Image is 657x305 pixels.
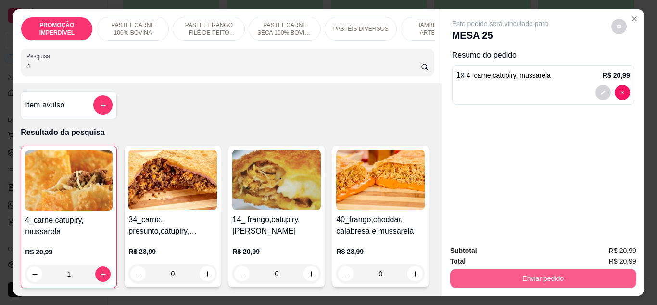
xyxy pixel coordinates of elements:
[25,214,113,238] h4: 4_carne,catupiry, mussarela
[128,150,217,210] img: product-image
[29,21,85,37] p: PROMOÇÃO IMPERDÍVEL
[26,61,421,71] input: Pesquisa
[257,21,313,37] p: PASTEL CARNE SECA 100% BOVINA DESFIADA
[452,28,548,42] p: MESA 25
[609,245,636,256] span: R$ 20,99
[181,21,237,37] p: PASTEL FRANGO FILÉ DE PEITO DESFIADO
[452,50,634,61] p: Resumo do pedido
[333,25,389,33] p: PASTÉIS DIVERSOS
[452,19,548,28] p: Este pedido será vinculado para
[93,95,113,115] button: add-separate-item
[627,11,642,27] button: Close
[26,52,53,60] label: Pesquisa
[450,247,477,254] strong: Subtotal
[456,69,551,81] p: 1 x
[21,127,434,138] p: Resultado da pesquisa
[128,214,217,237] h4: 34_carne, presunto,catupiry, mussarela
[450,257,466,265] strong: Total
[336,247,425,256] p: R$ 23,99
[232,150,321,210] img: product-image
[409,21,465,37] p: HAMBÚRGUER ARTESANAL
[467,71,551,79] span: 4_carne,catupiry, mussarela
[232,247,321,256] p: R$ 20,99
[603,70,630,80] p: R$ 20,99
[611,19,627,34] button: decrease-product-quantity
[595,85,611,100] button: decrease-product-quantity
[25,247,113,257] p: R$ 20,99
[25,99,64,111] h4: Item avulso
[336,214,425,237] h4: 40_frango,cheddar, calabresa e mussarela
[615,85,630,100] button: decrease-product-quantity
[450,269,636,288] button: Enviar pedido
[336,150,425,210] img: product-image
[25,150,113,211] img: product-image
[232,214,321,237] h4: 14_ frango,catupiry, [PERSON_NAME]
[609,256,636,266] span: R$ 20,99
[105,21,161,37] p: PASTEL CARNE 100% BOVINA
[128,247,217,256] p: R$ 23,99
